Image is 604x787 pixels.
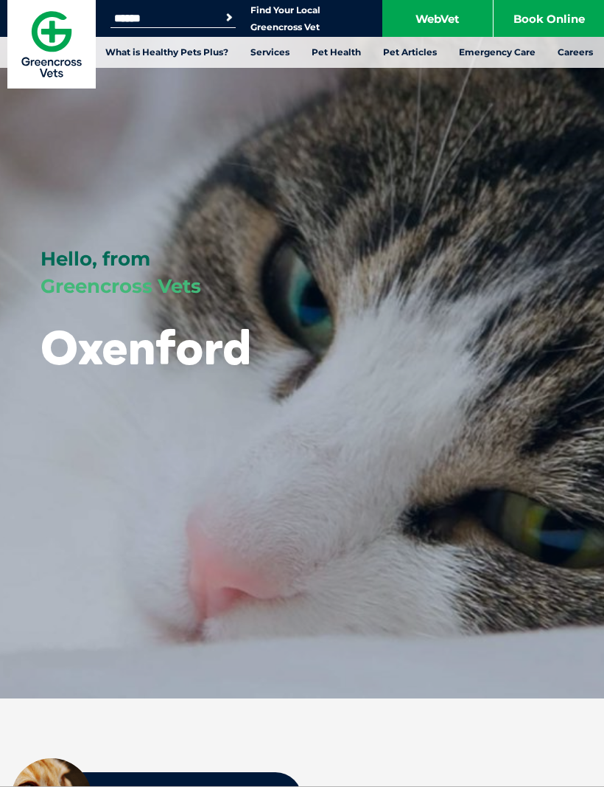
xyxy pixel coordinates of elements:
[372,37,448,68] a: Pet Articles
[41,247,150,271] span: Hello, from
[448,37,547,68] a: Emergency Care
[41,274,201,298] span: Greencross Vets
[250,4,320,33] a: Find Your Local Greencross Vet
[222,10,236,25] button: Search
[239,37,301,68] a: Services
[94,37,239,68] a: What is Healthy Pets Plus?
[41,322,251,373] h1: Oxenford
[301,37,372,68] a: Pet Health
[547,37,604,68] a: Careers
